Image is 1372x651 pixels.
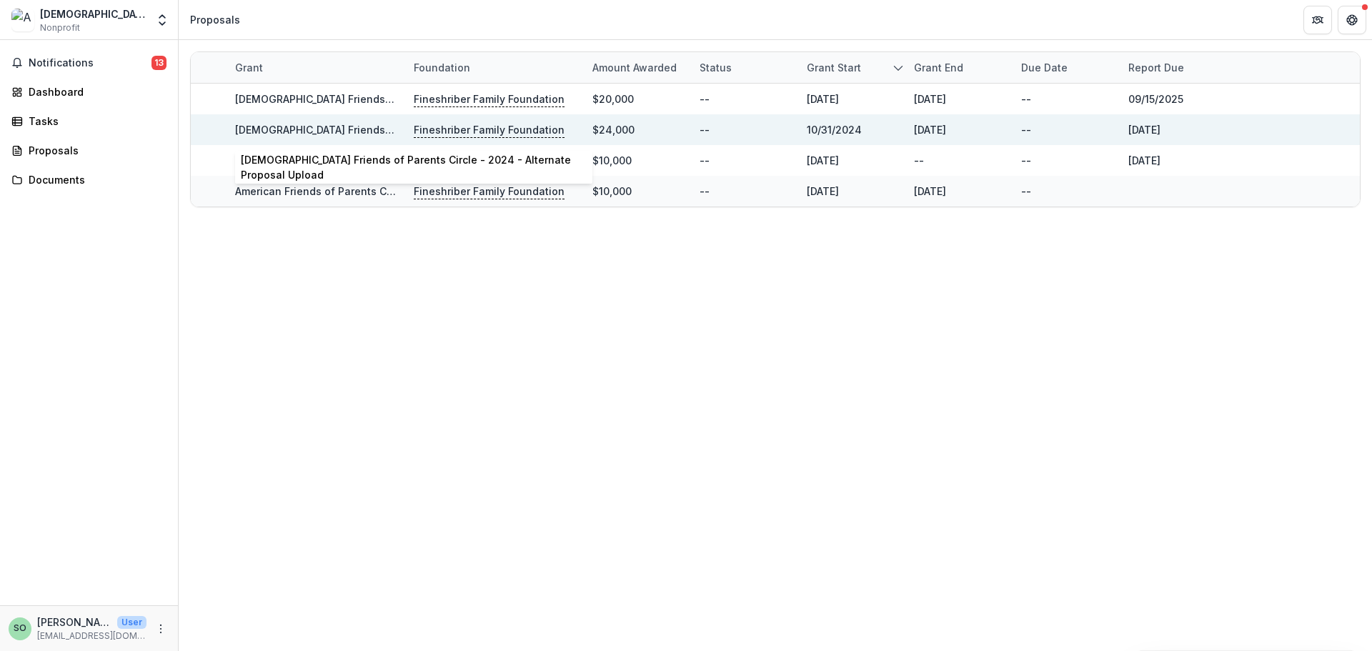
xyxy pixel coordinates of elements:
p: Fineshriber Family Foundation [414,184,565,199]
a: [DEMOGRAPHIC_DATA] Friends of Parents Circle - 2024 - Fineshriber Family Foundation Grant Proposa... [235,93,1023,105]
p: Fineshriber Family Foundation [414,153,565,169]
div: -- [1021,184,1031,199]
div: Grant start [798,52,905,83]
div: -- [700,122,710,137]
div: -- [1021,91,1031,106]
div: Due Date [1013,60,1076,75]
div: Grant [227,60,272,75]
div: Shiri Ourian [14,624,26,633]
div: Report Due [1120,52,1227,83]
div: Status [691,52,798,83]
a: [DATE] [1128,154,1160,167]
button: Partners [1303,6,1332,34]
div: -- [1021,122,1031,137]
div: Due Date [1013,52,1120,83]
div: $10,000 [592,184,632,199]
div: -- [700,153,710,168]
p: [EMAIL_ADDRESS][DOMAIN_NAME] [37,630,146,642]
div: -- [700,184,710,199]
button: More [152,620,169,637]
div: Status [691,60,740,75]
a: Dashboard [6,80,172,104]
div: Grant end [905,52,1013,83]
div: Documents [29,172,161,187]
a: Documents [6,168,172,192]
div: Amount awarded [584,52,691,83]
div: Dashboard [29,84,161,99]
a: 09/15/2025 [1128,93,1183,105]
p: Fineshriber Family Foundation [414,122,565,138]
div: -- [700,91,710,106]
div: Grant end [905,60,972,75]
div: [DATE] [807,184,839,199]
div: [DATE] [914,184,946,199]
div: $10,000 [592,153,632,168]
div: Foundation [405,60,479,75]
div: Grant start [798,60,870,75]
div: [DEMOGRAPHIC_DATA] Friends of Parents Circle [40,6,146,21]
div: [DATE] [914,91,946,106]
span: 13 [151,56,166,70]
button: Open entity switcher [152,6,172,34]
div: -- [914,153,924,168]
div: [DATE] [807,153,839,168]
p: Fineshriber Family Foundation [414,91,565,107]
div: $24,000 [592,122,635,137]
a: [DATE] [1128,124,1160,136]
a: Tasks [6,109,172,133]
div: Foundation [405,52,584,83]
p: User [117,616,146,629]
button: Notifications13 [6,51,172,74]
div: Tasks [29,114,161,129]
a: Proposals [6,139,172,162]
div: Grant [227,52,405,83]
img: American Friends of Parents Circle [11,9,34,31]
div: Proposals [190,12,240,27]
div: $20,000 [592,91,634,106]
a: [DEMOGRAPHIC_DATA] Friends of Parents Circle - 2024 - Alternate Proposal Upload [235,124,651,136]
div: 10/31/2024 [807,122,862,137]
div: Proposals [29,143,161,158]
svg: sorted descending [893,62,904,74]
nav: breadcrumb [184,9,246,30]
div: [DATE] [914,122,946,137]
div: [DATE] [807,91,839,106]
div: Amount awarded [584,60,685,75]
a: [DEMOGRAPHIC_DATA] Friends of Parents Circle - 2023 - gen ops [235,154,560,167]
span: Nonprofit [40,21,80,34]
p: [PERSON_NAME] [37,615,111,630]
a: American Friends of Parents Circle - Dialogue Meetings programming - YR 2022 [235,185,635,197]
span: Notifications [29,57,151,69]
div: -- [1021,153,1031,168]
button: Get Help [1338,6,1366,34]
div: Report Due [1120,60,1193,75]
